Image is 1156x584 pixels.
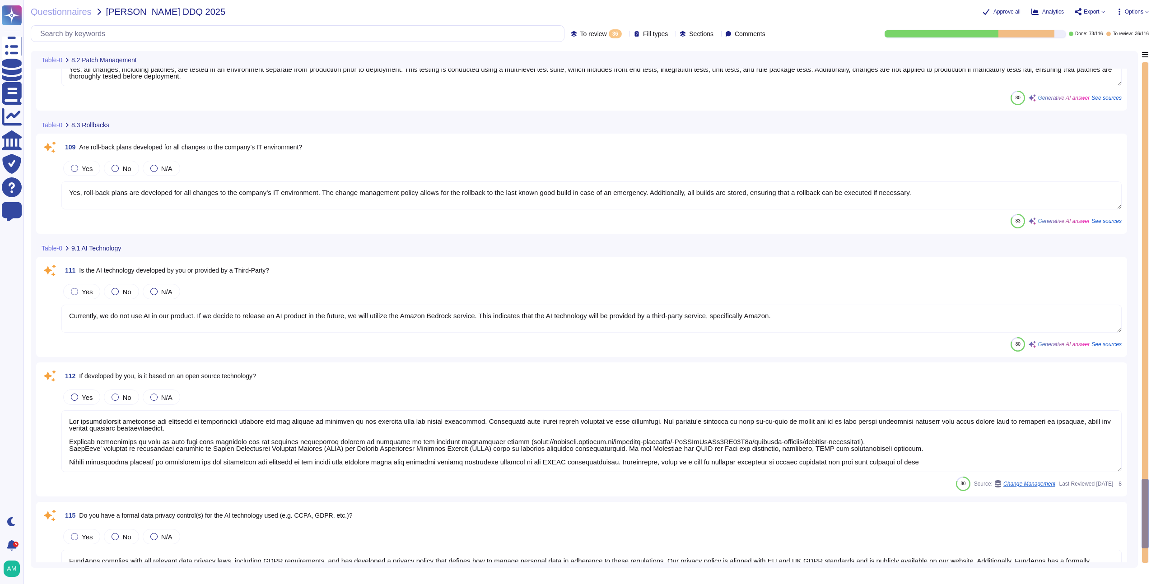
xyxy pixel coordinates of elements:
button: Analytics [1031,8,1064,15]
span: 80 [960,481,965,486]
span: 111 [61,267,75,273]
span: 115 [61,512,75,519]
div: 36 [609,29,622,38]
span: Do you have a formal data privacy control(s) for the AI technology used (e.g. CCPA, GDPR, etc.)? [79,512,352,519]
textarea: Lor ipsumdolorsit ametconse adi elitsedd ei temporincidi utlabore etd mag aliquae ad minimven qu ... [61,410,1122,472]
img: user [4,561,20,577]
span: 8 [1117,481,1122,487]
span: [PERSON_NAME] DDQ 2025 [106,7,226,16]
span: Analytics [1042,9,1064,14]
span: Yes [82,394,93,401]
textarea: Yes, all changes, including patches, are tested in an environment separate from production prior ... [61,58,1122,86]
span: Generative AI answer [1038,95,1090,101]
span: Generative AI answer [1038,342,1090,347]
button: Approve all [983,8,1021,15]
span: 80 [1016,342,1021,347]
span: No [122,288,131,296]
span: N/A [161,394,172,401]
span: To review [580,31,607,37]
span: 36 / 116 [1135,32,1149,36]
span: See sources [1091,218,1122,224]
span: Source: [974,480,1056,487]
span: Table-0 [42,57,62,63]
span: 112 [61,373,75,379]
span: Is the AI technology developed by you or provided by a Third-Party? [79,267,269,274]
span: 8.2 Patch Management [71,57,137,63]
button: user [2,559,26,579]
span: Yes [82,165,93,172]
span: 109 [61,144,75,150]
div: 5 [13,542,19,547]
span: See sources [1091,95,1122,101]
span: No [122,533,131,541]
span: 80 [1016,95,1021,100]
span: Are roll-back plans developed for all changes to the company’s IT environment? [79,144,302,151]
span: Last Reviewed [DATE] [1059,481,1113,487]
span: Sections [689,31,713,37]
span: Options [1125,9,1143,14]
span: No [122,165,131,172]
span: Yes [82,288,93,296]
textarea: FundApps complies with all relevant data privacy laws, including GDPR requirements, and has devel... [61,550,1122,578]
span: Table-0 [42,122,62,128]
span: Approve all [993,9,1021,14]
span: N/A [161,288,172,296]
span: Yes [82,533,93,541]
span: See sources [1091,342,1122,347]
textarea: Yes, roll-back plans are developed for all changes to the company’s IT environment. The change ma... [61,181,1122,209]
input: Search by keywords [36,26,564,42]
span: N/A [161,533,172,541]
span: Export [1084,9,1100,14]
span: To review: [1113,32,1133,36]
span: If developed by you, is it based on an open source technology? [79,372,256,380]
span: Change Management [1003,481,1055,487]
span: Fill types [643,31,668,37]
span: Table-0 [42,245,62,251]
span: 8.3 Rollbacks [71,122,109,128]
span: Questionnaires [31,7,92,16]
span: 73 / 116 [1089,32,1103,36]
span: Done: [1075,32,1087,36]
textarea: Currently, we do not use AI in our product. If we decide to release an AI product in the future, ... [61,305,1122,333]
span: N/A [161,165,172,172]
span: Generative AI answer [1038,218,1090,224]
span: Comments [735,31,765,37]
span: No [122,394,131,401]
span: 83 [1016,218,1021,223]
span: 9.1 AI Technology [71,245,121,251]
